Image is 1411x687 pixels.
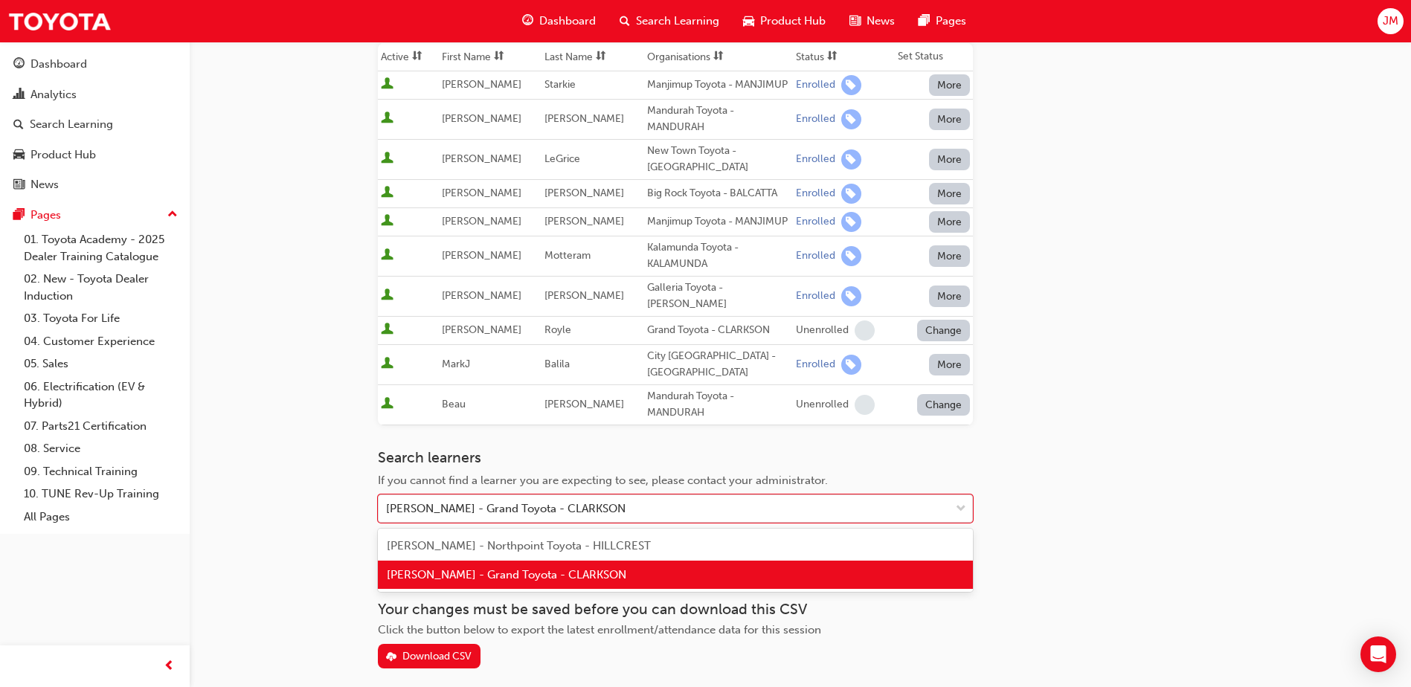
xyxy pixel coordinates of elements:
[867,13,895,30] span: News
[647,77,790,94] div: Manjimup Toyota - MANJIMUP
[544,398,624,410] span: [PERSON_NAME]
[544,323,571,336] span: Royle
[6,48,184,201] button: DashboardAnalyticsSearch LearningProduct HubNews
[541,43,644,71] th: Toggle SortBy
[386,651,396,664] span: download-icon
[596,51,606,63] span: sorting-icon
[378,43,439,71] th: Toggle SortBy
[849,12,861,30] span: news-icon
[929,245,971,267] button: More
[439,43,541,71] th: Toggle SortBy
[796,323,849,338] div: Unenrolled
[442,152,521,165] span: [PERSON_NAME]
[442,358,470,370] span: MarkJ
[13,88,25,102] span: chart-icon
[164,657,175,676] span: prev-icon
[544,249,591,262] span: Motteram
[919,12,930,30] span: pages-icon
[929,354,971,375] button: More
[796,152,835,167] div: Enrolled
[796,112,835,126] div: Enrolled
[713,51,724,63] span: sorting-icon
[442,187,521,199] span: [PERSON_NAME]
[442,215,521,228] span: [PERSON_NAME]
[929,183,971,204] button: More
[30,176,59,193] div: News
[895,43,973,71] th: Set Status
[544,152,580,165] span: LeGrice
[494,51,504,63] span: sorting-icon
[442,289,521,302] span: [PERSON_NAME]
[387,539,651,552] span: [PERSON_NAME] - Northpoint Toyota - HILLCREST
[378,644,480,668] button: Download CSV
[381,77,393,92] span: User is active
[18,375,184,415] a: 06. Electrification (EV & Hybrid)
[18,228,184,268] a: 01. Toyota Academy - 2025 Dealer Training Catalogue
[838,6,907,36] a: news-iconNews
[796,215,835,229] div: Enrolled
[841,149,861,170] span: learningRecordVerb_ENROLL-icon
[841,286,861,306] span: learningRecordVerb_ENROLL-icon
[544,187,624,199] span: [PERSON_NAME]
[381,214,393,229] span: User is active
[13,209,25,222] span: pages-icon
[647,348,790,381] div: City [GEOGRAPHIC_DATA] - [GEOGRAPHIC_DATA]
[647,103,790,136] div: Mandurah Toyota - MANDURAH
[167,205,178,225] span: up-icon
[539,13,596,30] span: Dashboard
[608,6,731,36] a: search-iconSearch Learning
[18,352,184,375] a: 05. Sales
[760,13,826,30] span: Product Hub
[544,358,570,370] span: Balila
[381,357,393,372] span: User is active
[412,51,422,63] span: sorting-icon
[18,307,184,330] a: 03. Toyota For Life
[381,397,393,412] span: User is active
[1383,13,1398,30] span: JM
[386,500,626,517] div: [PERSON_NAME] - Grand Toyota - CLARKSON
[402,650,472,662] div: Download CSV
[929,109,971,130] button: More
[841,75,861,95] span: learningRecordVerb_ENROLL-icon
[793,43,895,71] th: Toggle SortBy
[936,13,966,30] span: Pages
[381,112,393,126] span: User is active
[544,112,624,125] span: [PERSON_NAME]
[907,6,978,36] a: pages-iconPages
[378,623,821,636] span: Click the button below to export the latest enrollment/attendance data for this session
[841,246,861,266] span: learningRecordVerb_ENROLL-icon
[510,6,608,36] a: guage-iconDashboard
[13,58,25,71] span: guage-icon
[442,323,521,336] span: [PERSON_NAME]
[647,213,790,230] div: Manjimup Toyota - MANJIMUP
[30,56,87,73] div: Dashboard
[796,289,835,303] div: Enrolled
[442,78,521,91] span: [PERSON_NAME]
[796,187,835,201] div: Enrolled
[636,13,719,30] span: Search Learning
[6,51,184,78] a: Dashboard
[6,81,184,109] a: Analytics
[6,201,184,229] button: Pages
[647,322,790,339] div: Grand Toyota - CLARKSON
[30,207,61,224] div: Pages
[796,249,835,263] div: Enrolled
[442,112,521,125] span: [PERSON_NAME]
[1378,8,1404,34] button: JM
[13,149,25,162] span: car-icon
[827,51,838,63] span: sorting-icon
[522,12,533,30] span: guage-icon
[855,320,875,341] span: learningRecordVerb_NONE-icon
[796,398,849,412] div: Unenrolled
[796,358,835,372] div: Enrolled
[18,415,184,438] a: 07. Parts21 Certification
[917,394,971,416] button: Change
[841,109,861,129] span: learningRecordVerb_ENROLL-icon
[796,78,835,92] div: Enrolled
[378,449,973,466] h3: Search learners
[917,320,971,341] button: Change
[841,184,861,204] span: learningRecordVerb_ENROLL-icon
[731,6,838,36] a: car-iconProduct Hub
[743,12,754,30] span: car-icon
